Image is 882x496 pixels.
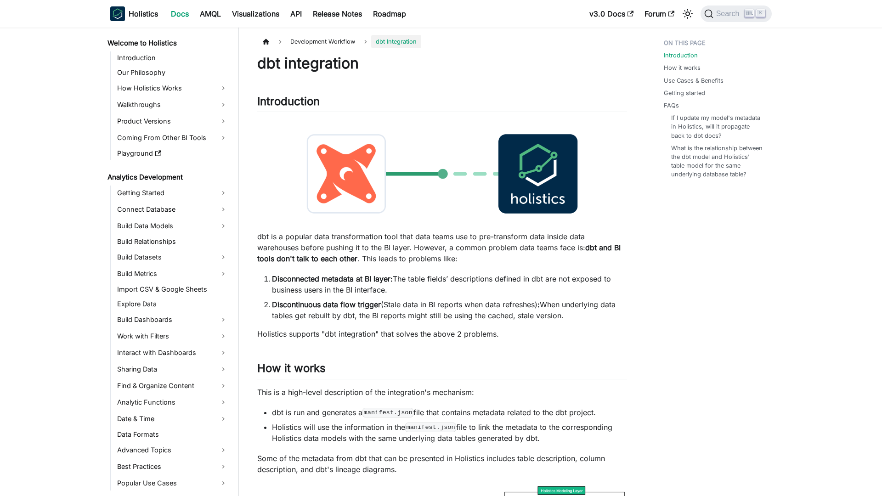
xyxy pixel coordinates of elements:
p: Holistics supports "dbt integration" that solves the above 2 problems. [257,328,627,339]
a: Build Metrics [114,266,231,281]
a: Roadmap [367,6,412,21]
img: Holistics [110,6,125,21]
p: Some of the metadata from dbt that can be presented in Holistics includes table description, colu... [257,453,627,475]
a: Introduction [664,51,698,60]
a: Introduction [114,51,231,64]
a: Welcome to Holistics [105,37,231,50]
b: Holistics [129,8,158,19]
span: Development Workflow [286,35,360,48]
a: Best Practices [114,459,231,474]
a: Analytic Functions [114,395,231,410]
span: Search [713,10,745,18]
a: Find & Organize Content [114,378,231,393]
a: Our Philosophy [114,66,231,79]
a: API [285,6,307,21]
h2: Introduction [257,95,627,112]
button: Search (Ctrl+K) [701,6,772,22]
strong: Disconnected metadata at BI layer: [272,274,393,283]
a: Build Relationships [114,235,231,248]
a: Forum [639,6,680,21]
a: How Holistics Works [114,81,231,96]
li: Holistics will use the information in the file to link the metadata to the corresponding Holistic... [272,422,627,444]
a: Interact with Dashboards [114,345,231,360]
a: Coming From Other BI Tools [114,130,231,145]
code: manifest.json [362,408,413,417]
a: Explore Data [114,298,231,310]
nav: Breadcrumbs [257,35,627,48]
a: Advanced Topics [114,443,231,457]
p: This is a high-level description of the integration's mechanism: [257,387,627,398]
a: Build Data Models [114,219,231,233]
a: Visualizations [226,6,285,21]
li: (Stale data in BI reports when data refreshes) When underlying data tables get rebuilt by dbt, th... [272,299,627,321]
a: What is the relationship between the dbt model and Holistics' table model for the same underlying... [671,144,763,179]
a: Connect Database [114,202,231,217]
a: Walkthroughs [114,97,231,112]
a: HolisticsHolistics [110,6,158,21]
a: Product Versions [114,114,231,129]
a: Getting started [664,89,705,97]
a: Use Cases & Benefits [664,76,724,85]
img: dbt-to-holistics [257,119,627,228]
a: Data Formats [114,428,231,441]
h1: dbt integration [257,54,627,73]
a: Popular Use Cases [114,476,231,490]
a: Work with Filters [114,329,231,344]
a: Home page [257,35,275,48]
h2: How it works [257,361,627,379]
li: dbt is run and generates a file that contains metadata related to the dbt project. [272,407,627,418]
strong: : [537,300,540,309]
nav: Docs sidebar [101,28,239,496]
a: FAQs [664,101,679,110]
a: Analytics Development [105,171,231,184]
p: dbt is a popular data transformation tool that data teams use to pre-transform data inside data w... [257,231,627,264]
a: AMQL [194,6,226,21]
a: Release Notes [307,6,367,21]
a: Playground [114,147,231,160]
button: Switch between dark and light mode (currently light mode) [680,6,695,21]
a: Docs [165,6,194,21]
a: How it works [664,63,701,72]
a: Sharing Data [114,362,231,377]
a: Build Dashboards [114,312,231,327]
a: v3.0 Docs [584,6,639,21]
kbd: K [756,9,765,17]
span: dbt Integration [371,35,421,48]
strong: Discontinuous data flow trigger [272,300,381,309]
a: Build Datasets [114,250,231,265]
code: manifest.json [405,423,456,432]
a: If I update my model's metadata in Holistics, will it propagate back to dbt docs? [671,113,763,140]
a: Getting Started [114,186,231,200]
a: Date & Time [114,411,231,426]
li: The table fields’ descriptions defined in dbt are not exposed to business users in the BI interface. [272,273,627,295]
a: Import CSV & Google Sheets [114,283,231,296]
